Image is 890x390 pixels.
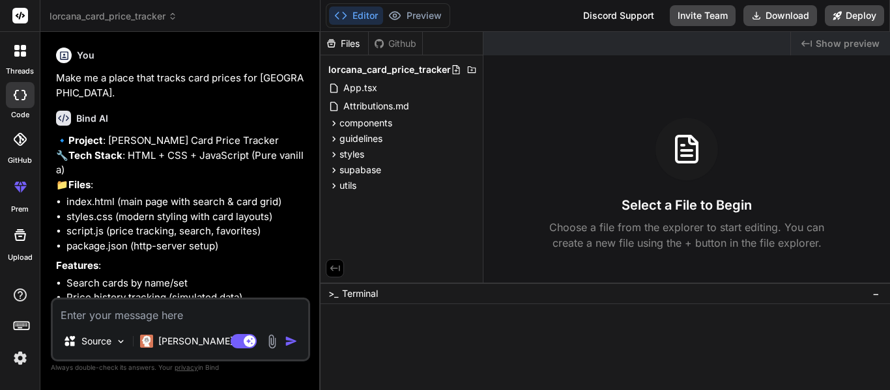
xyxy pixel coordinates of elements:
[816,37,880,50] span: Show preview
[6,66,34,77] label: threads
[265,334,280,349] img: attachment
[115,336,126,347] img: Pick Models
[670,5,736,26] button: Invite Team
[77,49,94,62] h6: You
[328,287,338,300] span: >_
[329,7,383,25] button: Editor
[622,196,752,214] h3: Select a File to Begin
[8,252,33,263] label: Upload
[383,7,447,25] button: Preview
[342,287,378,300] span: Terminal
[321,37,368,50] div: Files
[68,134,103,146] strong: Project
[8,155,32,166] label: GitHub
[68,178,91,191] strong: Files
[743,5,817,26] button: Download
[339,117,392,130] span: components
[369,37,422,50] div: Github
[339,179,356,192] span: utils
[66,239,308,254] li: package.json (http-server setup)
[342,80,379,96] span: App.tsx
[81,335,111,348] p: Source
[175,363,198,371] span: privacy
[339,132,382,145] span: guidelines
[50,10,177,23] span: lorcana_card_price_tracker
[140,335,153,348] img: Claude 4 Sonnet
[870,283,882,304] button: −
[56,133,308,192] p: 🔹 : [PERSON_NAME] Card Price Tracker 🔧 : HTML + CSS + JavaScript (Pure vanilla) 📁 :
[342,98,410,114] span: Attributions.md
[76,112,108,125] h6: Bind AI
[9,347,31,369] img: settings
[66,195,308,210] li: index.html (main page with search & card grid)
[339,163,381,176] span: supabase
[66,290,308,305] li: Price history tracking (simulated data)
[11,109,29,120] label: code
[285,335,298,348] img: icon
[825,5,884,26] button: Deploy
[56,258,308,273] p: :
[56,259,98,272] strong: Features
[66,210,308,225] li: styles.css (modern styling with card layouts)
[339,148,364,161] span: styles
[56,71,308,100] p: Make me a place that tracks card prices for [GEOGRAPHIC_DATA].
[66,224,308,239] li: script.js (price tracking, search, favorites)
[541,219,833,251] p: Choose a file from the explorer to start editing. You can create a new file using the + button in...
[66,276,308,291] li: Search cards by name/set
[51,361,310,374] p: Always double-check its answers. Your in Bind
[11,204,29,215] label: prem
[158,335,255,348] p: [PERSON_NAME] 4 S..
[68,149,122,161] strong: Tech Stack
[872,287,880,300] span: −
[328,63,451,76] span: lorcana_card_price_tracker
[575,5,662,26] div: Discord Support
